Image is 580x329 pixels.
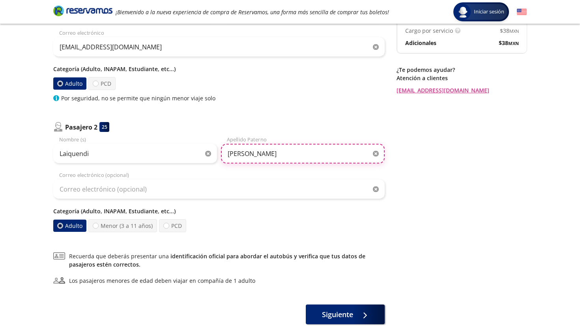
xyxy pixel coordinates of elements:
[53,179,385,199] input: Correo electrónico (opcional)
[53,65,385,73] p: Categoría (Adulto, INAPAM, Estudiante, etc...)
[471,8,507,16] span: Iniciar sesión
[405,26,453,35] p: Cargo por servicio
[69,276,255,285] div: Los pasajeros menores de edad deben viajar en compañía de 1 adulto
[53,207,385,215] p: Categoría (Adulto, INAPAM, Estudiante, etc...)
[517,7,527,17] button: English
[306,305,385,324] button: Siguiente
[88,219,157,232] label: Menor (3 a 11 años)
[322,309,353,320] span: Siguiente
[397,66,527,74] p: ¿Te podemos ayudar?
[499,39,519,47] span: $ 38
[61,94,215,102] p: Por seguridad, no se permite que ningún menor viaje solo
[221,144,385,164] input: Apellido Paterno
[53,77,86,90] label: Adulto
[53,5,112,17] i: Brand Logo
[116,8,389,16] em: ¡Bienvenido a la nueva experiencia de compra de Reservamos, una forma más sencilla de comprar tus...
[53,37,385,57] input: Correo electrónico
[69,252,365,268] a: identificación oficial para abordar el autobús y verifica que tus datos de pasajeros estén correc...
[500,26,519,35] span: $ 38
[53,220,86,232] label: Adulto
[159,219,186,232] label: PCD
[99,122,109,132] div: 25
[65,122,97,132] p: Pasajero 2
[397,86,527,94] a: [EMAIL_ADDRESS][DOMAIN_NAME]
[69,252,385,269] span: Recuerda que deberás presentar una
[53,144,217,164] input: Nombre (s)
[509,28,519,34] small: MXN
[508,40,519,46] small: MXN
[88,77,116,90] label: PCD
[53,5,112,19] a: Brand Logo
[405,39,436,47] p: Adicionales
[397,74,527,82] p: Atención a clientes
